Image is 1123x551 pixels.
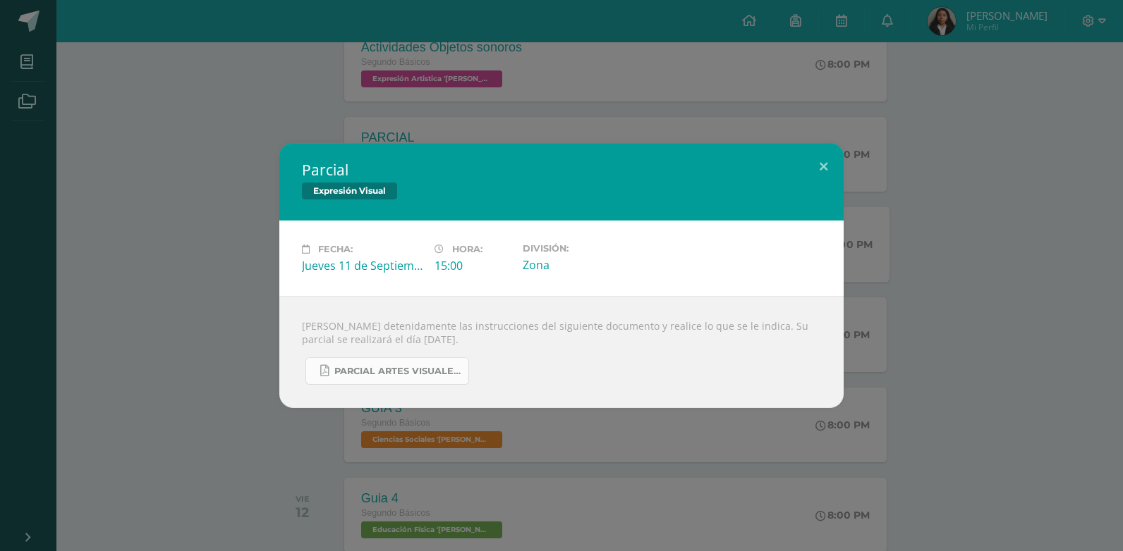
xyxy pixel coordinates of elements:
[302,182,397,199] span: Expresión Visual
[279,296,844,408] div: [PERSON_NAME] detenidamente las instrucciones del siguiente documento y realice lo que se le indi...
[435,258,511,273] div: 15:00
[302,258,423,273] div: Jueves 11 de Septiembre
[803,143,844,191] button: Close (Esc)
[302,160,821,180] h2: Parcial
[305,357,469,385] a: PARCIAL ARTES VISUALES. IV BIM.docx.pdf
[452,244,482,254] span: Hora:
[523,243,644,254] label: División:
[334,366,461,377] span: PARCIAL ARTES VISUALES. IV BIM.docx.pdf
[318,244,353,254] span: Fecha:
[523,257,644,273] div: Zona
